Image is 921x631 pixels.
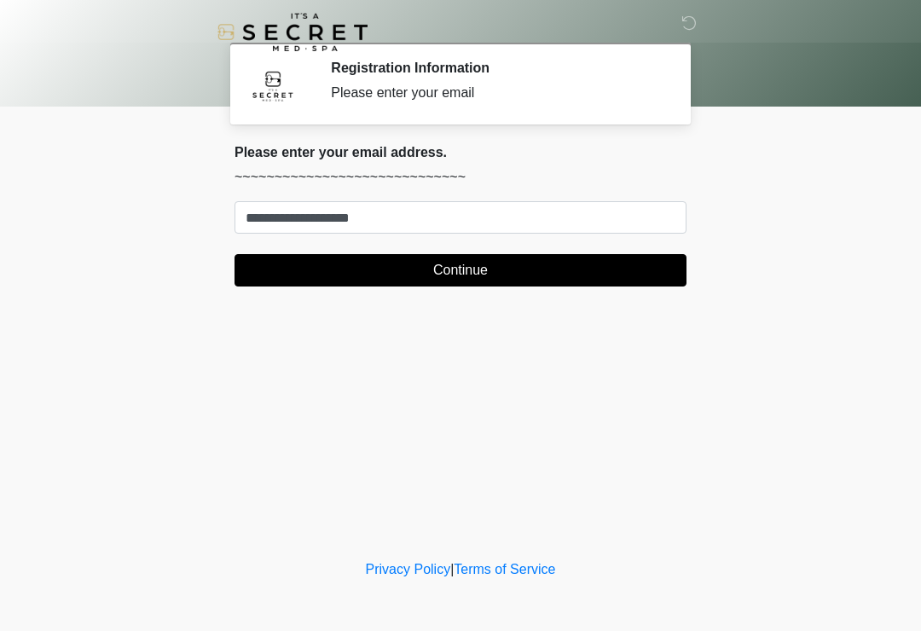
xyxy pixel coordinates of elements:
[247,60,298,111] img: Agent Avatar
[235,144,686,160] h2: Please enter your email address.
[454,562,555,576] a: Terms of Service
[331,83,661,103] div: Please enter your email
[217,13,368,51] img: It's A Secret Med Spa Logo
[235,254,686,287] button: Continue
[366,562,451,576] a: Privacy Policy
[235,167,686,188] p: ~~~~~~~~~~~~~~~~~~~~~~~~~~~~~
[331,60,661,76] h2: Registration Information
[450,562,454,576] a: |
